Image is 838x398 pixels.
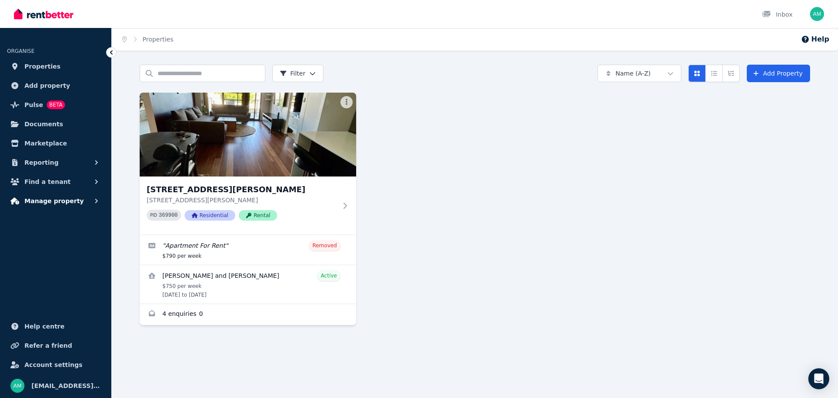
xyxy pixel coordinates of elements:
[185,210,235,221] span: Residential
[705,65,723,82] button: Compact list view
[24,61,61,72] span: Properties
[7,115,104,133] a: Documents
[24,157,58,168] span: Reporting
[7,48,34,54] span: ORGANISE
[47,100,65,109] span: BETA
[808,368,829,389] div: Open Intercom Messenger
[272,65,323,82] button: Filter
[688,65,740,82] div: View options
[10,379,24,393] img: amir_saberi@outlook.com
[112,28,184,51] nav: Breadcrumb
[7,58,104,75] a: Properties
[24,196,84,206] span: Manage property
[140,235,356,265] a: Edit listing: Apartment For Rent
[24,119,63,129] span: Documents
[24,360,82,370] span: Account settings
[7,154,104,171] button: Reporting
[150,213,157,218] small: PID
[762,10,793,19] div: Inbox
[14,7,73,21] img: RentBetter
[7,135,104,152] a: Marketplace
[688,65,706,82] button: Card view
[239,210,277,221] span: Rental
[24,138,67,149] span: Marketplace
[24,177,71,187] span: Find a tenant
[147,183,337,196] h3: [STREET_ADDRESS][PERSON_NAME]
[280,69,306,78] span: Filter
[7,318,104,335] a: Help centre
[747,65,810,82] a: Add Property
[340,96,353,108] button: More options
[598,65,681,82] button: Name (A-Z)
[140,93,356,177] img: 71/1 Rowe Ave, Rivervale
[140,93,356,235] a: 71/1 Rowe Ave, Rivervale[STREET_ADDRESS][PERSON_NAME][STREET_ADDRESS][PERSON_NAME]PID 369900Resid...
[7,192,104,210] button: Manage property
[147,196,337,204] p: [STREET_ADDRESS][PERSON_NAME]
[615,69,651,78] span: Name (A-Z)
[140,304,356,325] a: Enquiries for 71/1 Rowe Ave, Rivervale
[24,340,72,351] span: Refer a friend
[7,173,104,190] button: Find a tenant
[24,100,43,110] span: Pulse
[722,65,740,82] button: Expanded list view
[7,77,104,94] a: Add property
[24,321,65,332] span: Help centre
[801,34,829,45] button: Help
[24,80,70,91] span: Add property
[143,36,174,43] a: Properties
[7,356,104,374] a: Account settings
[140,265,356,304] a: View details for Diego Gabriel Pedroso Vieira and Stefanie Pereira de Almeida
[7,337,104,354] a: Refer a friend
[31,381,101,391] span: [EMAIL_ADDRESS][DOMAIN_NAME]
[159,212,178,218] code: 369900
[7,96,104,114] a: PulseBETA
[810,7,824,21] img: amir_saberi@outlook.com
